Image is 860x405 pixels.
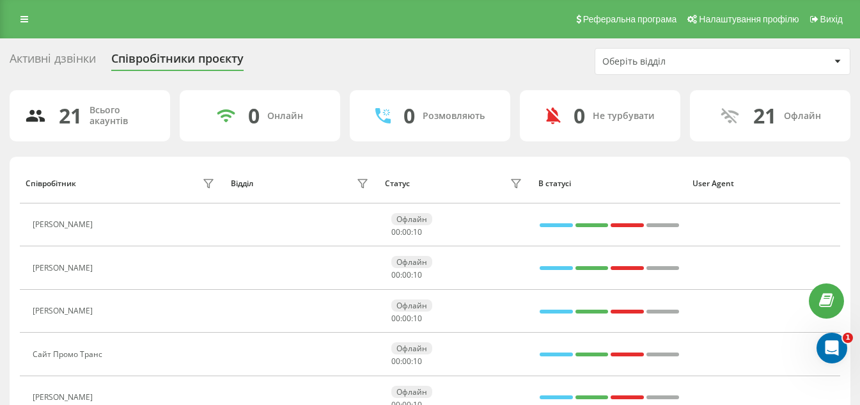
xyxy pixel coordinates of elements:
[267,111,303,122] div: Онлайн
[391,314,422,323] div: : :
[385,179,410,188] div: Статус
[10,52,96,72] div: Активні дзвінки
[59,104,82,128] div: 21
[391,269,400,280] span: 00
[391,356,400,367] span: 00
[33,220,96,229] div: [PERSON_NAME]
[391,226,400,237] span: 00
[583,14,677,24] span: Реферальна програма
[391,271,422,280] div: : :
[402,269,411,280] span: 00
[413,226,422,237] span: 10
[538,179,680,188] div: В статусі
[391,313,400,324] span: 00
[753,104,776,128] div: 21
[817,333,847,363] iframe: Intercom live chat
[391,386,432,398] div: Офлайн
[33,264,96,273] div: [PERSON_NAME]
[391,256,432,268] div: Офлайн
[402,226,411,237] span: 00
[33,393,96,402] div: [PERSON_NAME]
[784,111,821,122] div: Офлайн
[26,179,76,188] div: Співробітник
[248,104,260,128] div: 0
[391,299,432,312] div: Офлайн
[90,105,155,127] div: Всього акаунтів
[402,356,411,367] span: 00
[391,342,432,354] div: Офлайн
[699,14,799,24] span: Налаштування профілю
[403,104,415,128] div: 0
[413,269,422,280] span: 10
[692,179,834,188] div: User Agent
[593,111,655,122] div: Не турбувати
[413,356,422,367] span: 10
[391,228,422,237] div: : :
[33,306,96,315] div: [PERSON_NAME]
[33,350,106,359] div: Сайт Промо Транс
[402,313,411,324] span: 00
[574,104,585,128] div: 0
[413,313,422,324] span: 10
[602,56,755,67] div: Оберіть відділ
[391,357,422,366] div: : :
[820,14,843,24] span: Вихід
[423,111,485,122] div: Розмовляють
[843,333,853,343] span: 1
[111,52,244,72] div: Співробітники проєкту
[231,179,253,188] div: Відділ
[391,213,432,225] div: Офлайн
